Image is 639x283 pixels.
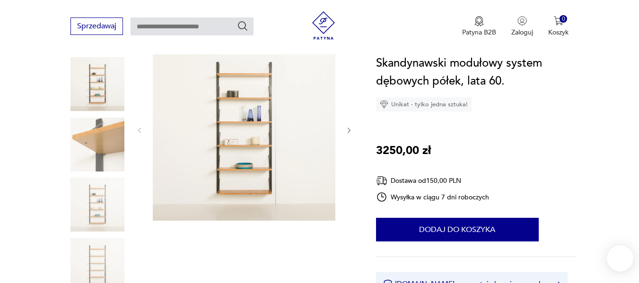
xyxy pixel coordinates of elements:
a: Ikona medaluPatyna B2B [462,16,496,37]
img: Ikona diamentu [380,100,388,109]
iframe: Smartsupp widget button [607,245,633,272]
p: Patyna B2B [462,28,496,37]
a: Sprzedawaj [70,24,123,30]
img: Ikona dostawy [376,175,387,187]
div: Unikat - tylko jedna sztuka! [376,97,472,111]
img: Ikona medalu [474,16,484,26]
div: Wysyłka w ciągu 7 dni roboczych [376,191,490,203]
h1: Skandynawski modułowy system dębowych półek, lata 60. [376,54,576,90]
button: 0Koszyk [548,16,569,37]
button: Patyna B2B [462,16,496,37]
div: 0 [560,15,568,23]
img: Ikonka użytkownika [517,16,527,26]
p: Zaloguj [511,28,533,37]
img: Zdjęcie produktu Skandynawski modułowy system dębowych półek, lata 60. [153,38,335,221]
button: Zaloguj [511,16,533,37]
p: 3250,00 zł [376,142,431,160]
div: Dostawa od 150,00 PLN [376,175,490,187]
button: Szukaj [237,20,248,32]
img: Patyna - sklep z meblami i dekoracjami vintage [309,11,338,40]
button: Sprzedawaj [70,17,123,35]
img: Zdjęcie produktu Skandynawski modułowy system dębowych półek, lata 60. [70,118,124,172]
button: Dodaj do koszyka [376,218,539,241]
img: Ikona koszyka [554,16,563,26]
p: Koszyk [548,28,569,37]
img: Zdjęcie produktu Skandynawski modułowy system dębowych półek, lata 60. [70,57,124,111]
img: Zdjęcie produktu Skandynawski modułowy system dębowych półek, lata 60. [70,178,124,232]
